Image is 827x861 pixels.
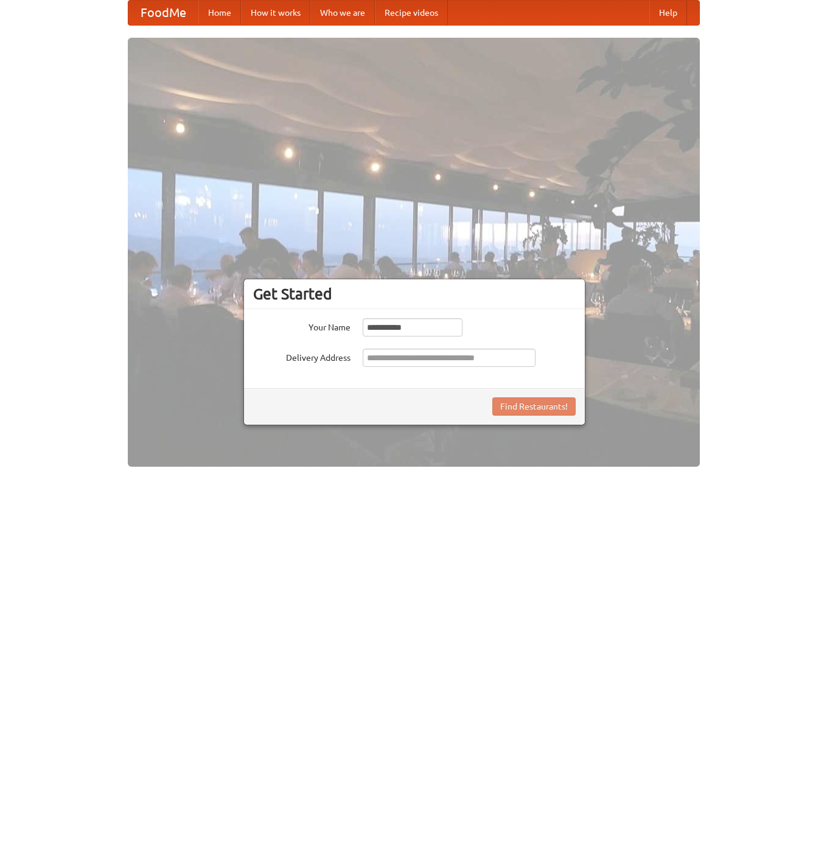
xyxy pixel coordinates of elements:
[253,318,351,333] label: Your Name
[375,1,448,25] a: Recipe videos
[241,1,310,25] a: How it works
[128,1,198,25] a: FoodMe
[492,397,576,416] button: Find Restaurants!
[253,349,351,364] label: Delivery Address
[649,1,687,25] a: Help
[198,1,241,25] a: Home
[310,1,375,25] a: Who we are
[253,285,576,303] h3: Get Started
